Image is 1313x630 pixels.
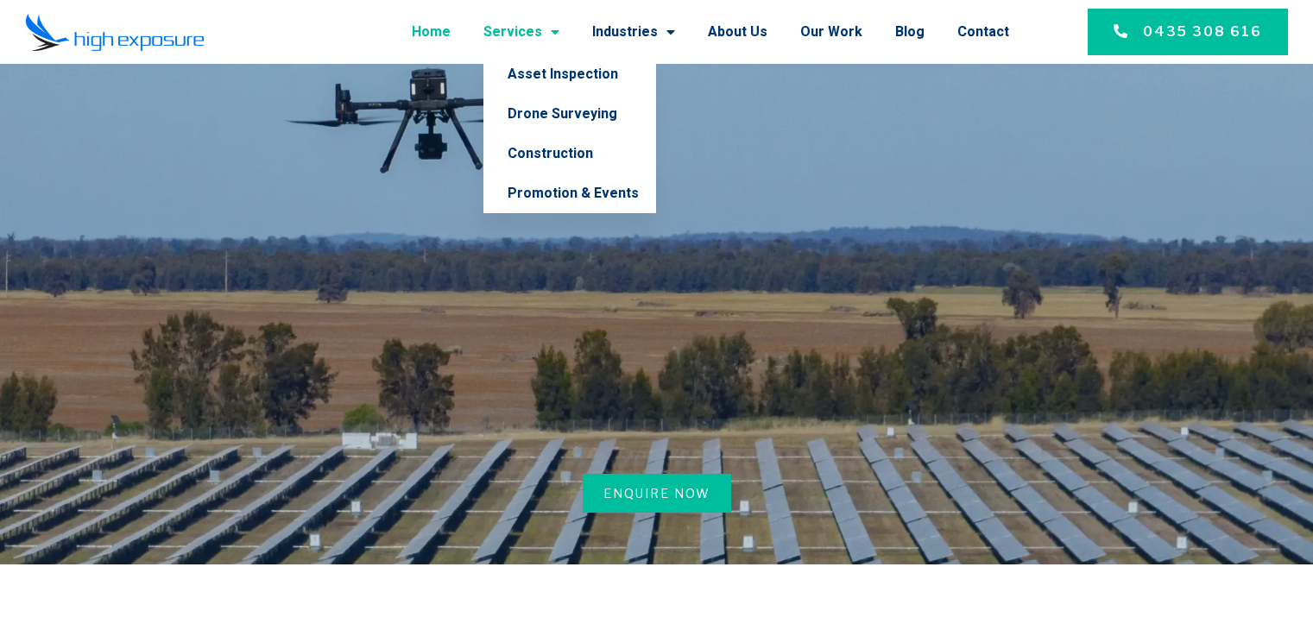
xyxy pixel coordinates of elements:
[957,9,1009,54] a: Contact
[800,9,862,54] a: Our Work
[603,484,710,502] span: Enquire Now
[483,54,656,213] ul: Services
[483,94,656,134] a: Drone Surveying
[592,9,675,54] a: Industries
[483,9,559,54] a: Services
[227,9,1009,54] nav: Menu
[583,474,731,513] a: Enquire Now
[25,13,205,52] img: Final-Logo copy
[1143,22,1262,42] span: 0435 308 616
[1088,9,1288,55] a: 0435 308 616
[483,134,656,173] a: Construction
[412,9,451,54] a: Home
[483,54,656,94] a: Asset Inspection
[708,9,767,54] a: About Us
[895,9,925,54] a: Blog
[483,173,656,213] a: Promotion & Events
